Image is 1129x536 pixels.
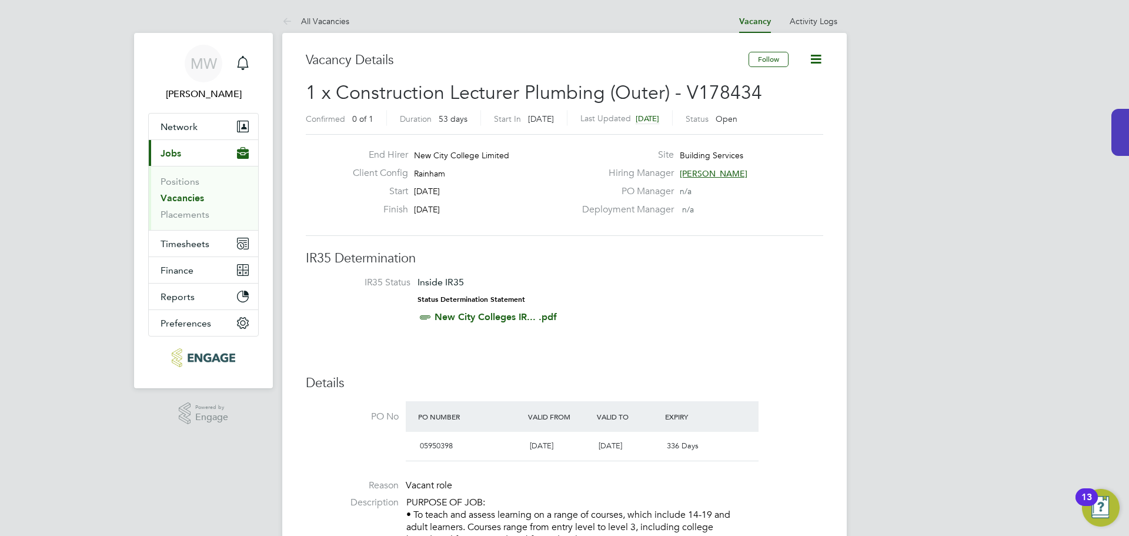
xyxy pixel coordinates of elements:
label: PO No [306,411,399,423]
label: IR35 Status [318,277,410,289]
div: Valid To [594,406,663,427]
a: Activity Logs [790,16,837,26]
button: Timesheets [149,231,258,257]
label: Duration [400,114,432,124]
a: Placements [161,209,209,220]
div: Jobs [149,166,258,230]
label: Start In [494,114,521,124]
span: [DATE] [636,114,659,124]
div: Expiry [662,406,731,427]
a: Go to home page [148,348,259,367]
nav: Main navigation [134,33,273,388]
a: Vacancy [739,16,771,26]
div: 13 [1081,497,1092,512]
label: Hiring Manager [575,167,674,179]
span: Building Services [680,150,743,161]
div: PO Number [415,406,525,427]
span: [DATE] [414,186,440,197]
button: Jobs [149,140,258,166]
label: Site [575,149,674,161]
label: Finish [343,204,408,216]
h3: Vacancy Details [306,52,749,69]
a: Powered byEngage [179,402,229,425]
span: 1 x Construction Lecturer Plumbing (Outer) - V178434 [306,81,762,104]
span: 0 of 1 [352,114,373,124]
span: Jobs [161,148,181,159]
label: Description [306,497,399,509]
a: Vacancies [161,192,204,204]
img: dovetailslate-logo-retina.png [172,348,235,367]
a: Positions [161,176,199,187]
button: Reports [149,284,258,309]
div: Valid From [525,406,594,427]
span: 336 Days [667,441,699,451]
h3: Details [306,375,823,392]
label: Deployment Manager [575,204,674,216]
a: All Vacancies [282,16,349,26]
span: Powered by [195,402,228,412]
span: Inside IR35 [417,277,464,288]
span: Preferences [161,318,211,329]
span: [DATE] [599,441,622,451]
span: Reports [161,291,195,302]
span: n/a [682,204,694,215]
span: Network [161,121,198,132]
span: 05950398 [420,441,453,451]
span: New City College Limited [414,150,509,161]
span: Max Williams [148,87,259,101]
span: [DATE] [528,114,554,124]
label: Status [686,114,709,124]
button: Open Resource Center, 13 new notifications [1082,489,1120,527]
button: Network [149,114,258,139]
h3: IR35 Determination [306,250,823,267]
label: Client Config [343,167,408,179]
span: Vacant role [406,480,452,491]
label: Start [343,185,408,198]
label: PO Manager [575,185,674,198]
span: 53 days [439,114,467,124]
label: Last Updated [580,113,631,124]
span: MW [191,56,217,71]
a: New City Colleges IR... .pdf [435,311,557,322]
span: [DATE] [414,204,440,215]
span: [PERSON_NAME] [680,168,747,179]
span: n/a [680,186,692,197]
span: Engage [195,412,228,422]
span: Timesheets [161,238,209,249]
button: Follow [749,52,789,67]
label: Confirmed [306,114,345,124]
strong: Status Determination Statement [417,295,525,304]
button: Preferences [149,310,258,336]
span: Open [716,114,737,124]
span: Finance [161,265,193,276]
span: Rainham [414,168,445,179]
button: Finance [149,257,258,283]
label: End Hirer [343,149,408,161]
span: [DATE] [530,441,553,451]
a: MW[PERSON_NAME] [148,45,259,101]
label: Reason [306,480,399,492]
